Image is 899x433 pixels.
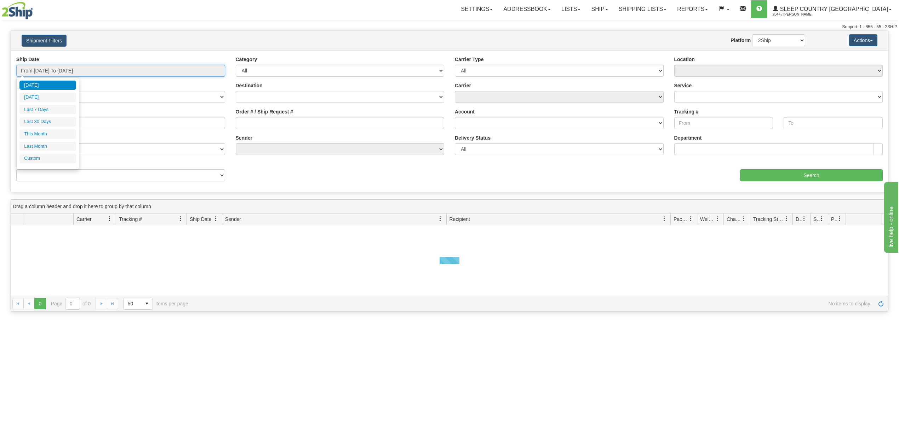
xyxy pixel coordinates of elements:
[674,56,695,63] label: Location
[674,82,692,89] label: Service
[700,216,715,223] span: Weight
[674,108,699,115] label: Tracking #
[128,300,137,307] span: 50
[674,117,773,129] input: From
[434,213,446,225] a: Sender filter column settings
[123,298,153,310] span: Page sizes drop down
[727,216,741,223] span: Charge
[831,216,837,223] span: Pickup Status
[5,4,65,13] div: live help - online
[455,56,483,63] label: Carrier Type
[16,56,39,63] label: Ship Date
[685,213,697,225] a: Packages filter column settings
[796,216,802,223] span: Delivery Status
[813,216,819,223] span: Shipment Issues
[141,298,153,309] span: select
[456,0,498,18] a: Settings
[198,301,870,306] span: No items to display
[76,216,92,223] span: Carrier
[19,129,76,139] li: This Month
[586,0,613,18] a: Ship
[19,93,76,102] li: [DATE]
[798,213,810,225] a: Delivery Status filter column settings
[455,134,491,141] label: Delivery Status
[711,213,723,225] a: Weight filter column settings
[767,0,897,18] a: Sleep Country [GEOGRAPHIC_DATA] 2044 / [PERSON_NAME]
[674,134,702,141] label: Department
[190,216,211,223] span: Ship Date
[22,35,67,47] button: Shipment Filters
[236,134,252,141] label: Sender
[236,108,293,115] label: Order # / Ship Request #
[613,0,672,18] a: Shipping lists
[753,216,784,223] span: Tracking Status
[834,213,846,225] a: Pickup Status filter column settings
[674,216,688,223] span: Packages
[34,298,46,309] span: Page 0
[849,34,877,46] button: Actions
[2,24,897,30] div: Support: 1 - 855 - 55 - 2SHIP
[450,216,470,223] span: Recipient
[119,216,142,223] span: Tracking #
[19,154,76,163] li: Custom
[875,298,887,309] a: Refresh
[11,200,888,213] div: grid grouping header
[883,180,898,252] iframe: chat widget
[738,213,750,225] a: Charge filter column settings
[455,82,471,89] label: Carrier
[816,213,828,225] a: Shipment Issues filter column settings
[2,2,33,19] img: logo2044.jpg
[210,213,222,225] a: Ship Date filter column settings
[236,56,257,63] label: Category
[658,213,670,225] a: Recipient filter column settings
[225,216,241,223] span: Sender
[19,142,76,151] li: Last Month
[19,105,76,115] li: Last 7 Days
[19,117,76,127] li: Last 30 Days
[778,6,888,12] span: Sleep Country [GEOGRAPHIC_DATA]
[740,169,883,181] input: Search
[455,108,475,115] label: Account
[556,0,586,18] a: Lists
[773,11,826,18] span: 2044 / [PERSON_NAME]
[104,213,116,225] a: Carrier filter column settings
[236,82,263,89] label: Destination
[731,37,751,44] label: Platform
[19,81,76,90] li: [DATE]
[51,298,91,310] span: Page of 0
[498,0,556,18] a: Addressbook
[780,213,792,225] a: Tracking Status filter column settings
[784,117,883,129] input: To
[672,0,713,18] a: Reports
[174,213,187,225] a: Tracking # filter column settings
[123,298,188,310] span: items per page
